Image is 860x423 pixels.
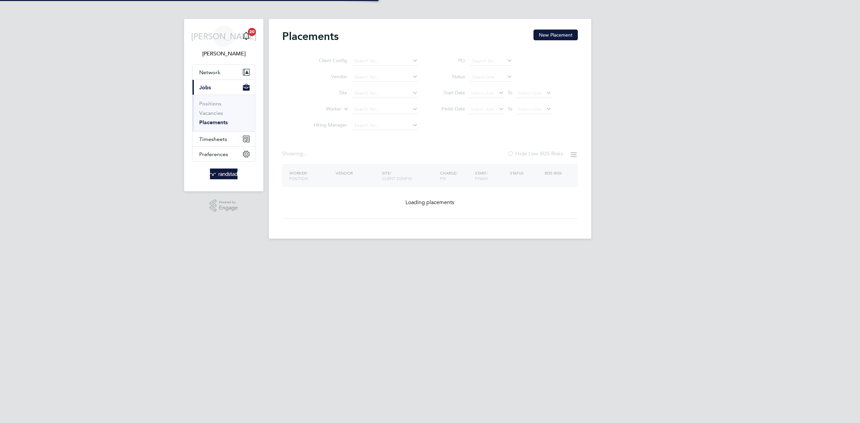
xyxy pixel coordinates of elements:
[199,151,228,157] span: Preferences
[240,26,253,47] a: 20
[248,28,256,36] span: 20
[192,95,255,131] div: Jobs
[191,32,257,41] span: [PERSON_NAME]
[192,26,255,58] a: [PERSON_NAME][PERSON_NAME]
[192,65,255,80] button: Network
[219,205,238,211] span: Engage
[219,199,238,205] span: Powered by
[303,150,307,157] span: ...
[507,150,563,157] label: Hide Low IR35 Risks
[192,147,255,161] button: Preferences
[199,69,220,76] span: Network
[192,169,255,179] a: Go to home page
[199,100,221,107] a: Positions
[210,169,238,179] img: randstad-logo-retina.png
[282,30,339,43] h2: Placements
[184,19,263,191] nav: Main navigation
[199,110,223,116] a: Vacancies
[199,136,227,142] span: Timesheets
[192,80,255,95] button: Jobs
[192,132,255,146] button: Timesheets
[210,199,238,212] a: Powered byEngage
[192,50,255,58] span: Jak Ahmed
[199,119,228,126] a: Placements
[199,84,211,91] span: Jobs
[533,30,578,40] button: New Placement
[282,150,308,157] div: Showing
